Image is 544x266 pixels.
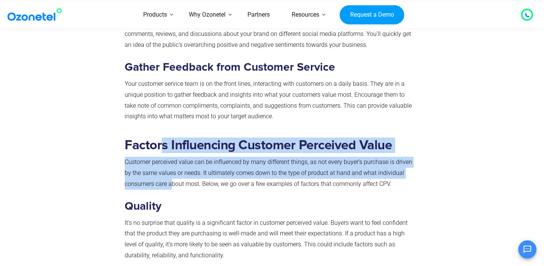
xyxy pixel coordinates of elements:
a: Resources [281,2,330,28]
strong: Factors Influencing Customer Perceived Value [125,139,392,152]
button: Open chat [518,240,536,258]
a: Partners [236,2,281,28]
span: Your customer service team is on the front lines, interacting with customers on a daily basis. Th... [125,80,412,120]
strong: Gather Feedback from Customer Service [125,62,335,73]
strong: Quality [125,201,161,212]
span: Customer perceived value can be influenced by many different things, as not every buyer’s purchas... [125,158,412,187]
span: It’s no surprise that quality is a significant factor in customer perceived value. Buyers want to... [125,219,408,259]
a: Products [132,2,178,28]
span: Social media is a powerful tool for understanding customer opinions and perceptions. Keep an eye ... [125,20,411,49]
a: Why Ozonetel [178,2,236,28]
strong: Monitor Social Media [125,1,234,12]
a: Request a Demo [340,5,404,25]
